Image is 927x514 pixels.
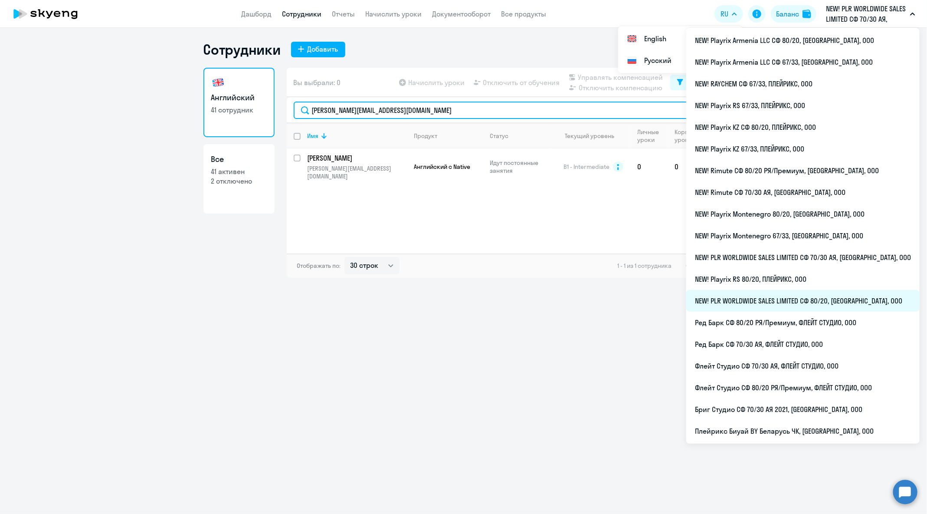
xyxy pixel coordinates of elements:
[211,92,267,103] h3: Английский
[822,3,920,24] button: NEW! PLR WORLDWIDE SALES LIMITED СФ 70/30 АЯ, [GEOGRAPHIC_DATA], ООО
[203,144,275,214] a: Все41 активен2 отключено
[490,132,550,140] div: Статус
[670,75,717,90] button: Фильтр
[332,10,355,18] a: Отчеты
[294,102,717,119] input: Поиск по имени, email, продукту или статусу
[638,128,668,144] div: Личные уроки
[414,132,438,140] div: Продукт
[714,5,743,23] button: RU
[803,10,811,18] img: balance
[771,5,816,23] button: Балансbalance
[203,41,281,58] h1: Сотрудники
[627,55,637,66] img: Русский
[826,3,907,24] p: NEW! PLR WORLDWIDE SALES LIMITED СФ 70/30 АЯ, [GEOGRAPHIC_DATA], ООО
[618,262,672,270] span: 1 - 1 из 1 сотрудника
[414,163,471,171] span: Английский с Native
[211,105,267,115] p: 41 сотрудник
[631,148,668,185] td: 0
[211,176,267,186] p: 2 отключено
[242,10,272,18] a: Дашборд
[490,132,509,140] div: Статус
[675,128,699,144] div: Корп. уроки
[308,153,407,163] a: [PERSON_NAME]
[490,159,550,175] p: Идут постоянные занятия
[686,28,920,444] ul: RU
[675,128,694,144] div: Корп. уроки
[557,132,630,140] div: Текущий уровень
[721,9,728,19] span: RU
[297,262,341,270] span: Отображать по:
[308,153,406,163] p: [PERSON_NAME]
[501,10,547,18] a: Все продукты
[291,42,345,57] button: Добавить
[308,44,338,54] div: Добавить
[211,154,267,165] h3: Все
[618,26,743,73] ul: RU
[627,33,637,44] img: English
[776,9,799,19] div: Баланс
[414,132,483,140] div: Продукт
[203,68,275,137] a: Английский41 сотрудник
[668,148,700,185] td: 0
[432,10,491,18] a: Документооборот
[294,77,341,88] span: Вы выбрали: 0
[565,132,614,140] div: Текущий уровень
[308,165,407,180] p: [PERSON_NAME][EMAIL_ADDRESS][DOMAIN_NAME]
[211,167,267,176] p: 41 активен
[282,10,322,18] a: Сотрудники
[638,128,662,144] div: Личные уроки
[366,10,422,18] a: Начислить уроки
[563,163,609,171] span: B1 - Intermediate
[211,76,225,89] img: english
[308,132,319,140] div: Имя
[308,132,407,140] div: Имя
